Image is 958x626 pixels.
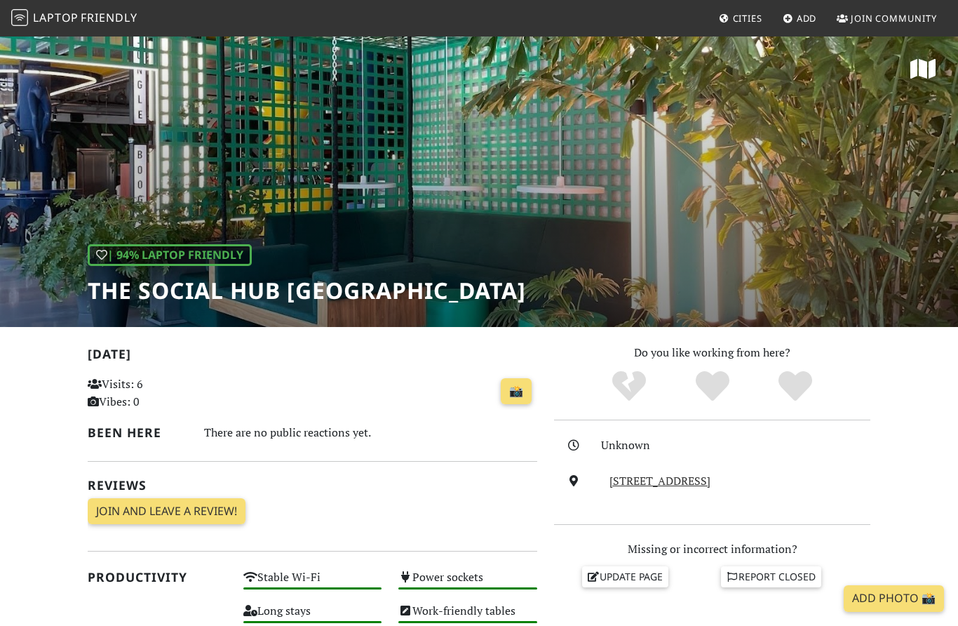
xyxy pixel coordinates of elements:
a: Report closed [721,566,822,587]
span: Laptop [33,10,79,25]
h2: Productivity [88,570,227,585]
a: Join and leave a review! [88,498,245,525]
h2: Reviews [88,478,537,493]
a: 📸 [501,378,532,405]
div: | 94% Laptop Friendly [88,244,252,267]
p: Do you like working from here? [554,344,870,362]
a: LaptopFriendly LaptopFriendly [11,6,137,31]
div: No [587,369,670,404]
span: Friendly [81,10,137,25]
p: Missing or incorrect information? [554,540,870,559]
h2: [DATE] [88,347,537,367]
p: Visits: 6 Vibes: 0 [88,375,227,411]
div: Unknown [601,437,879,455]
span: Add [797,12,817,25]
div: Power sockets [390,567,546,601]
div: Definitely! [754,369,837,404]
a: [STREET_ADDRESS] [609,473,710,488]
a: Add Photo 📸 [844,585,944,612]
span: Join Community [851,12,937,25]
a: Update page [582,566,669,587]
div: There are no public reactions yet. [204,422,537,443]
h2: Been here [88,425,187,440]
a: Cities [713,6,768,31]
div: Yes [670,369,754,404]
span: Cities [733,12,762,25]
img: LaptopFriendly [11,9,28,26]
a: Add [777,6,823,31]
a: Join Community [831,6,943,31]
h1: The Social Hub [GEOGRAPHIC_DATA] [88,277,526,304]
div: Stable Wi-Fi [235,567,391,601]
